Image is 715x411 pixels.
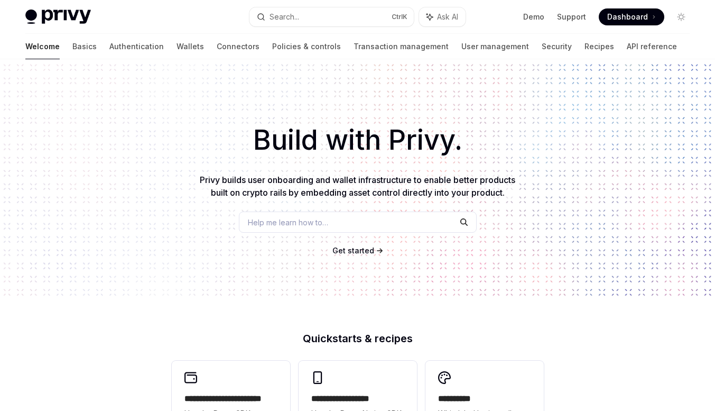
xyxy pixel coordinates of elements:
a: Basics [72,34,97,59]
span: Ask AI [437,12,458,22]
a: Wallets [177,34,204,59]
h1: Build with Privy. [17,120,698,161]
a: Authentication [109,34,164,59]
span: Help me learn how to… [248,217,328,228]
button: Toggle dark mode [673,8,690,25]
img: light logo [25,10,91,24]
a: API reference [627,34,677,59]
span: Get started [332,246,374,255]
a: Support [557,12,586,22]
a: Transaction management [354,34,449,59]
span: Privy builds user onboarding and wallet infrastructure to enable better products built on crypto ... [200,175,515,198]
a: Get started [332,245,374,256]
div: Search... [270,11,299,23]
button: Ask AI [419,7,466,26]
a: Connectors [217,34,259,59]
a: Policies & controls [272,34,341,59]
a: Security [542,34,572,59]
a: Recipes [584,34,614,59]
button: Search...CtrlK [249,7,413,26]
a: Demo [523,12,544,22]
span: Dashboard [607,12,648,22]
a: Welcome [25,34,60,59]
a: Dashboard [599,8,664,25]
span: Ctrl K [392,13,407,21]
h2: Quickstarts & recipes [172,333,544,344]
a: User management [461,34,529,59]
